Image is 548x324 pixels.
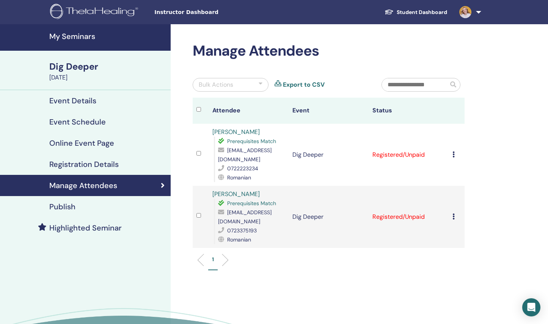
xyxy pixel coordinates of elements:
[227,200,276,207] span: Prerequisites Match
[199,80,233,89] div: Bulk Actions
[193,42,465,60] h2: Manage Attendees
[289,124,369,186] td: Dig Deeper
[49,96,96,105] h4: Event Details
[227,165,258,172] span: 0722223234
[218,209,272,225] span: [EMAIL_ADDRESS][DOMAIN_NAME]
[227,236,251,243] span: Romanian
[49,32,166,41] h4: My Seminars
[289,98,369,124] th: Event
[227,227,257,234] span: 0723375193
[49,73,166,82] div: [DATE]
[212,255,214,263] p: 1
[49,139,114,148] h4: Online Event Page
[227,174,251,181] span: Romanian
[49,60,166,73] div: Dig Deeper
[218,147,272,163] span: [EMAIL_ADDRESS][DOMAIN_NAME]
[154,8,268,16] span: Instructor Dashboard
[49,117,106,126] h4: Event Schedule
[49,223,122,232] h4: Highlighted Seminar
[49,181,117,190] h4: Manage Attendees
[212,128,260,136] a: [PERSON_NAME]
[369,98,449,124] th: Status
[50,4,141,21] img: logo.png
[459,6,471,18] img: default.jpg
[209,98,289,124] th: Attendee
[45,60,171,82] a: Dig Deeper[DATE]
[522,298,540,316] div: Open Intercom Messenger
[49,160,119,169] h4: Registration Details
[385,9,394,15] img: graduation-cap-white.svg
[283,80,325,89] a: Export to CSV
[289,186,369,248] td: Dig Deeper
[212,190,260,198] a: [PERSON_NAME]
[378,5,453,19] a: Student Dashboard
[227,138,276,145] span: Prerequisites Match
[49,202,75,211] h4: Publish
